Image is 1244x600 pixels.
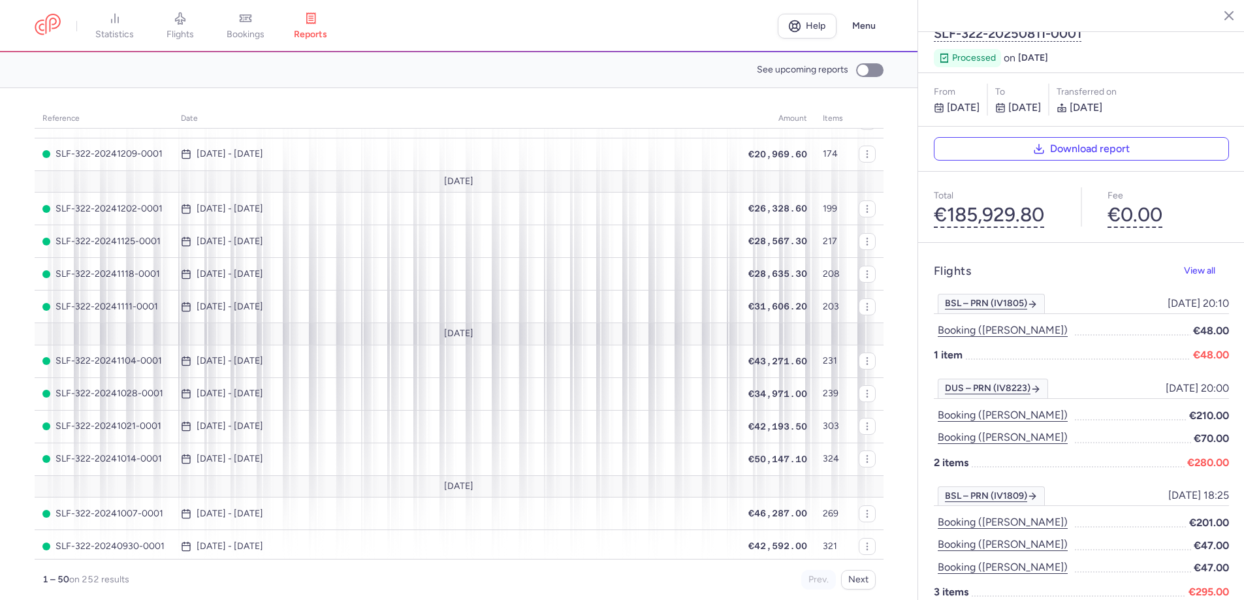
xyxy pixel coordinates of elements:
[806,21,825,31] span: Help
[748,356,807,366] span: €43,271.60
[197,302,263,312] time: [DATE] - [DATE]
[934,204,1044,227] button: €185,929.80
[748,454,807,464] span: €50,147.10
[934,264,971,279] h4: Flights
[1194,430,1229,447] span: €70.00
[815,138,851,170] td: 174
[35,109,173,129] th: reference
[294,29,327,40] span: reports
[197,269,263,279] time: [DATE] - [DATE]
[42,236,165,247] span: SLF-322-20241125-0001
[82,12,148,40] a: statistics
[815,497,851,530] td: 269
[748,421,807,432] span: €42,193.50
[815,225,851,258] td: 217
[444,176,473,187] span: [DATE]
[95,29,134,40] span: statistics
[938,294,1045,313] a: BSL – PRN (IV1805)
[748,541,807,551] span: €42,592.00
[278,12,343,40] a: reports
[934,84,980,100] p: From
[213,12,278,40] a: bookings
[197,356,263,366] time: [DATE] - [DATE]
[1193,323,1229,339] span: €48.00
[1168,298,1229,309] span: [DATE] 20:10
[197,388,263,399] time: [DATE] - [DATE]
[815,193,851,225] td: 199
[42,302,165,312] span: SLF-322-20241111-0001
[815,291,851,323] td: 203
[42,454,165,464] span: SLF-322-20241014-0001
[1188,584,1229,600] span: €295.00
[934,407,1072,424] button: Booking ([PERSON_NAME])
[444,328,473,339] span: [DATE]
[815,109,851,129] th: items
[1184,266,1215,276] span: View all
[938,379,1048,398] a: DUS – PRN (IV8223)
[844,14,884,39] button: Menu
[42,541,165,552] span: SLF-322-20240930-0001
[42,388,165,399] span: SLF-322-20241028-0001
[748,301,807,311] span: €31,606.20
[1193,347,1229,363] span: €48.00
[69,574,129,585] span: on 252 results
[227,29,264,40] span: bookings
[42,149,165,159] span: SLF-322-20241209-0001
[1018,53,1048,63] span: [DATE]
[1189,514,1229,531] span: €201.00
[934,584,1229,600] p: 3 items
[42,269,165,279] span: SLF-322-20241118-0001
[815,443,851,475] td: 324
[197,421,263,432] time: [DATE] - [DATE]
[815,410,851,443] td: 303
[841,570,876,590] button: Next
[1189,407,1229,424] span: €210.00
[148,12,213,40] a: flights
[748,508,807,518] span: €46,287.00
[1057,100,1229,116] p: [DATE]
[934,25,1081,41] button: SLF-322-20250811-0001
[934,429,1072,446] button: Booking ([PERSON_NAME])
[748,388,807,399] span: €34,971.00
[934,49,1048,67] div: on
[934,137,1229,161] button: Download report
[197,149,263,159] time: [DATE] - [DATE]
[1057,84,1229,100] div: Transferred on
[815,258,851,291] td: 208
[934,454,1229,471] p: 2 items
[197,509,263,519] time: [DATE] - [DATE]
[1187,454,1229,471] span: €280.00
[42,574,69,585] strong: 1 – 50
[1108,204,1162,227] button: €0.00
[934,514,1072,531] button: Booking ([PERSON_NAME])
[1194,537,1229,554] span: €47.00
[995,100,1041,116] p: [DATE]
[42,509,165,519] span: SLF-322-20241007-0001
[995,84,1041,100] p: to
[934,187,1055,204] p: Total
[778,14,837,39] a: Help
[42,356,165,366] span: SLF-322-20241104-0001
[444,481,473,492] span: [DATE]
[1108,187,1229,204] p: Fee
[42,204,165,214] span: SLF-322-20241202-0001
[748,149,807,159] span: €20,969.60
[1194,560,1229,576] span: €47.00
[173,109,735,129] th: date
[197,236,263,247] time: [DATE] - [DATE]
[757,65,848,75] span: See upcoming reports
[952,52,996,65] span: processed
[1168,490,1229,501] span: [DATE] 18:25
[735,109,815,129] th: amount
[815,530,851,563] td: 321
[167,29,194,40] span: flights
[934,536,1072,553] button: Booking ([PERSON_NAME])
[815,345,851,377] td: 231
[934,559,1072,576] button: Booking ([PERSON_NAME])
[1170,259,1229,284] button: View all
[1166,383,1229,394] span: [DATE] 20:00
[748,203,807,213] span: €26,328.60
[42,421,165,432] span: SLF-322-20241021-0001
[197,541,263,552] time: [DATE] - [DATE]
[934,322,1072,339] button: Booking ([PERSON_NAME])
